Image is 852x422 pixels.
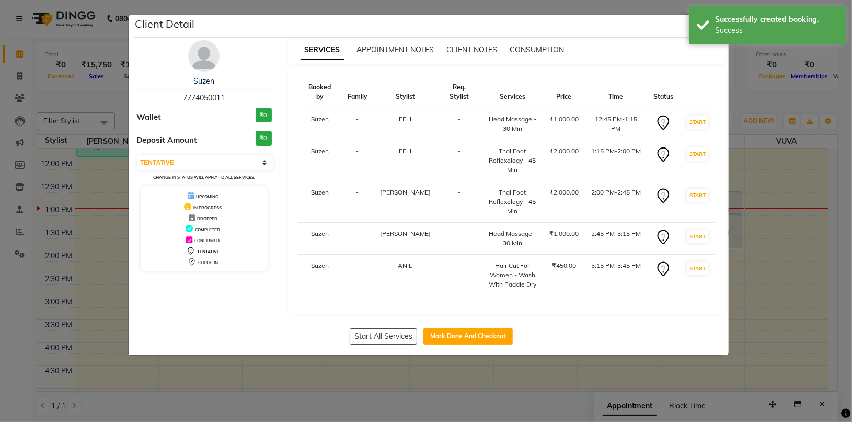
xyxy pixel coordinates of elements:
[488,261,537,289] div: Hair Cut For Women - Wash With Paddle Dry
[687,147,708,161] button: START
[256,108,272,123] h3: ₹0
[135,16,194,32] h5: Client Detail
[437,223,482,255] td: -
[399,147,411,155] span: FELI
[488,229,537,248] div: Head Massage - 30 Min
[549,229,579,238] div: ₹1,000.00
[488,146,537,175] div: Thai Foot Reflexology - 45 Min
[437,140,482,181] td: -
[543,76,585,108] th: Price
[298,140,341,181] td: Suzen
[647,76,680,108] th: Status
[341,255,374,296] td: -
[380,188,431,196] span: [PERSON_NAME]
[374,76,437,108] th: Stylist
[198,260,218,265] span: CHECK-IN
[301,41,344,60] span: SERVICES
[549,261,579,270] div: ₹450.00
[488,188,537,216] div: Thai Foot Reflexology - 45 Min
[687,116,708,129] button: START
[585,223,647,255] td: 2:45 PM-3:15 PM
[549,115,579,124] div: ₹1,000.00
[298,76,341,108] th: Booked by
[197,249,220,254] span: TENTATIVE
[341,223,374,255] td: -
[585,76,647,108] th: Time
[423,328,513,345] button: Mark Done And Checkout
[298,108,341,140] td: Suzen
[153,175,255,180] small: Change in status will apply to all services.
[341,181,374,223] td: -
[437,181,482,223] td: -
[437,255,482,296] td: -
[488,115,537,133] div: Head Massage - 30 Min
[687,230,708,243] button: START
[380,230,431,237] span: [PERSON_NAME]
[357,45,434,54] span: APPOINTMENT NOTES
[298,181,341,223] td: Suzen
[447,45,498,54] span: CLIENT NOTES
[197,216,217,221] span: DROPPED
[341,140,374,181] td: -
[298,255,341,296] td: Suzen
[196,194,218,199] span: UPCOMING
[585,108,647,140] td: 12:45 PM-1:15 PM
[195,227,220,232] span: COMPLETED
[715,14,838,25] div: Successfully created booking.
[256,131,272,146] h3: ₹0
[298,223,341,255] td: Suzen
[585,181,647,223] td: 2:00 PM-2:45 PM
[585,255,647,296] td: 3:15 PM-3:45 PM
[687,189,708,202] button: START
[136,134,197,146] span: Deposit Amount
[183,93,225,102] span: 7774050011
[341,108,374,140] td: -
[549,188,579,197] div: ₹2,000.00
[350,328,417,345] button: Start All Services
[193,76,214,86] a: Suzen
[399,115,411,123] span: FELI
[188,40,220,72] img: avatar
[193,205,222,210] span: IN PROGRESS
[510,45,565,54] span: CONSUMPTION
[136,111,161,123] span: Wallet
[437,108,482,140] td: -
[437,76,482,108] th: Req. Stylist
[341,76,374,108] th: Family
[585,140,647,181] td: 1:15 PM-2:00 PM
[549,146,579,156] div: ₹2,000.00
[194,238,220,243] span: CONFIRMED
[715,25,838,36] div: Success
[482,76,543,108] th: Services
[398,261,412,269] span: ANIL
[687,262,708,275] button: START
